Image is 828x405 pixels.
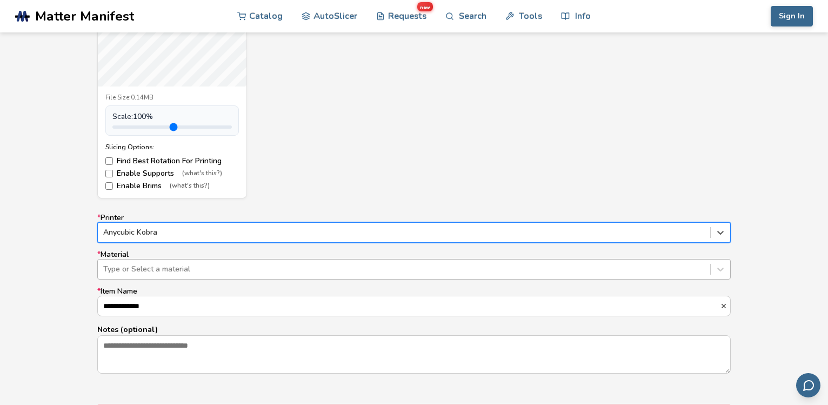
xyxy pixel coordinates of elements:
input: Enable Brims(what's this?) [105,182,113,190]
textarea: Notes (optional) [98,336,730,373]
button: *Item Name [720,302,730,310]
input: *Item Name [98,296,720,316]
span: Matter Manifest [35,9,134,24]
label: Find Best Rotation For Printing [105,157,239,165]
button: Send feedback via email [796,373,820,397]
p: Notes (optional) [97,324,731,335]
label: Printer [97,214,731,243]
div: File Size: 0.14MB [105,94,239,102]
input: *MaterialType or Select a material [103,265,105,274]
div: Slicing Options: [105,143,239,151]
span: new [417,2,433,11]
span: (what's this?) [182,170,222,177]
button: Sign In [771,6,813,26]
span: Scale: 100 % [112,112,153,121]
label: Enable Supports [105,169,239,178]
input: Enable Supports(what's this?) [105,170,113,177]
input: Find Best Rotation For Printing [105,157,113,165]
span: (what's this?) [170,182,210,190]
label: Item Name [97,287,731,316]
label: Material [97,250,731,280]
label: Enable Brims [105,182,239,190]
